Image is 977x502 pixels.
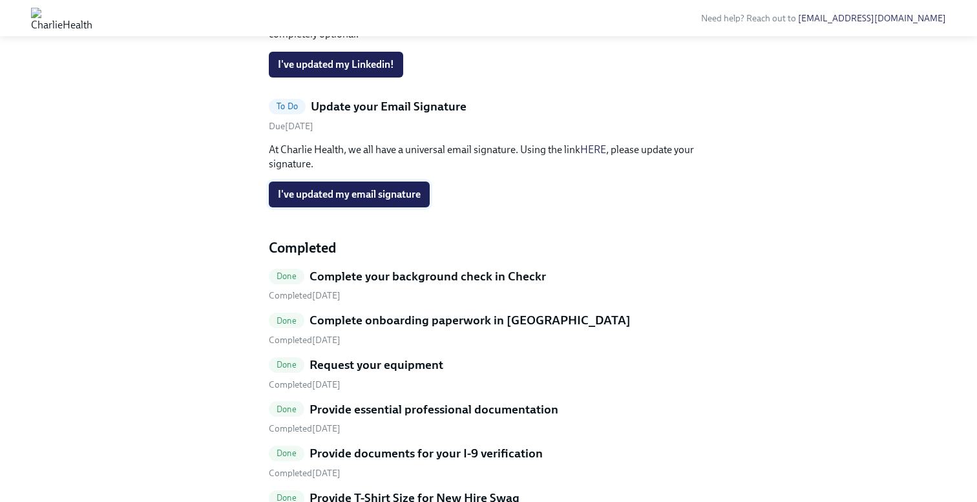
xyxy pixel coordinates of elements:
[311,98,467,115] h5: Update your Email Signature
[269,335,341,346] span: Wednesday, September 3rd 2025, 6:13 pm
[269,182,430,207] button: I've updated my email signature
[278,188,421,201] span: I've updated my email signature
[310,401,558,418] h5: Provide essential professional documentation
[269,468,341,479] span: Wednesday, September 3rd 2025, 5:01 pm
[310,312,631,329] h5: Complete onboarding paperwork in [GEOGRAPHIC_DATA]
[269,290,341,301] span: Wednesday, September 3rd 2025, 4:48 pm
[269,238,708,258] h4: Completed
[798,13,946,24] a: [EMAIL_ADDRESS][DOMAIN_NAME]
[269,360,304,370] span: Done
[269,101,306,111] span: To Do
[269,268,708,302] a: DoneComplete your background check in Checkr Completed[DATE]
[310,268,546,285] h5: Complete your background check in Checkr
[310,445,543,462] h5: Provide documents for your I-9 verification
[269,98,708,132] a: To DoUpdate your Email SignatureDue[DATE]
[269,271,304,281] span: Done
[278,58,394,71] span: I've updated my Linkedin!
[269,121,313,132] span: Monday, September 22nd 2025, 10:00 am
[269,404,304,414] span: Done
[269,448,304,458] span: Done
[269,445,708,479] a: DoneProvide documents for your I-9 verification Completed[DATE]
[310,357,443,373] h5: Request your equipment
[269,379,341,390] span: Wednesday, September 3rd 2025, 4:48 pm
[269,423,341,434] span: Wednesday, September 3rd 2025, 5:00 pm
[269,312,708,346] a: DoneComplete onboarding paperwork in [GEOGRAPHIC_DATA] Completed[DATE]
[269,357,708,391] a: DoneRequest your equipment Completed[DATE]
[269,316,304,326] span: Done
[269,143,708,171] p: At Charlie Health, we all have a universal email signature. Using the link , please update your s...
[580,143,606,156] a: HERE
[701,13,946,24] span: Need help? Reach out to
[269,401,708,435] a: DoneProvide essential professional documentation Completed[DATE]
[269,52,403,78] button: I've updated my Linkedin!
[31,8,92,28] img: CharlieHealth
